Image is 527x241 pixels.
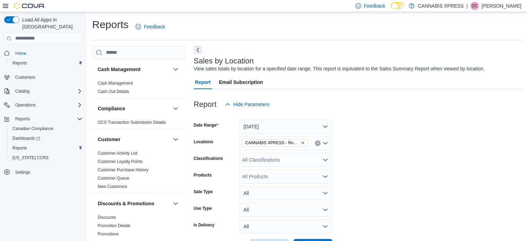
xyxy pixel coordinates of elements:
a: Cash Management [98,81,133,86]
span: Report [195,75,211,89]
button: Customer [172,135,180,144]
button: Open list of options [323,157,328,163]
button: Discounts & Promotions [172,199,180,208]
span: Reports [10,59,82,67]
label: Products [194,172,212,178]
button: Compliance [98,105,170,112]
span: Hide Parameters [233,101,270,108]
a: Reports [10,144,30,152]
label: Locations [194,139,213,145]
h3: Compliance [98,105,125,112]
a: [US_STATE] CCRS [10,154,51,162]
button: [DATE] [239,120,332,134]
button: Operations [1,100,85,110]
span: Settings [12,167,82,176]
div: Discounts & Promotions [92,213,185,241]
span: CC [472,2,477,10]
span: CANNABIS XPRESS - Rogersville - (Rue Principale) [245,139,299,146]
a: Discounts [98,215,116,220]
a: Promotion Details [98,223,131,228]
input: Dark Mode [391,2,405,9]
button: Cash Management [172,65,180,74]
a: Home [12,49,29,58]
h3: Customer [98,136,120,143]
button: All [239,186,332,200]
a: Customers [12,73,38,81]
span: Reports [10,144,82,152]
button: Reports [12,115,33,123]
button: Reports [1,114,85,124]
div: Cash Management [92,79,185,98]
span: Dashboards [10,134,82,143]
button: All [239,203,332,217]
img: Cova [14,2,45,9]
span: Customer Purchase History [98,167,149,173]
span: Operations [12,101,82,109]
p: | [466,2,468,10]
p: [PERSON_NAME] [482,2,521,10]
h3: Cash Management [98,66,141,73]
button: Hide Parameters [222,97,272,111]
div: Compliance [92,118,185,129]
div: Customer [92,149,185,193]
label: Date Range [194,122,218,128]
span: [US_STATE] CCRS [12,155,49,161]
span: Reports [12,115,82,123]
a: Dashboards [7,134,85,143]
a: New Customers [98,184,127,189]
span: Washington CCRS [10,154,82,162]
a: OCS Transaction Submission Details [98,120,166,125]
span: Customer Queue [98,175,129,181]
button: Catalog [1,86,85,96]
button: Compliance [172,104,180,113]
button: All [239,220,332,233]
span: Home [12,49,82,58]
button: Customers [1,72,85,82]
button: Next [194,46,202,54]
span: Customers [15,75,35,80]
div: View sales totals by location for a specified date range. This report is equivalent to the Sales ... [194,65,485,72]
button: Remove CANNABIS XPRESS - Rogersville - (Rue Principale) from selection in this group [301,141,305,145]
button: Open list of options [323,140,328,146]
span: Dark Mode [391,9,391,10]
a: Settings [12,168,33,177]
span: Settings [15,170,30,175]
span: Dashboards [12,136,40,141]
a: Customer Queue [98,176,129,181]
button: Canadian Compliance [7,124,85,134]
span: Operations [15,102,36,108]
h3: Sales by Location [194,57,254,65]
h1: Reports [92,18,129,32]
span: Promotion Details [98,223,131,229]
nav: Complex example [4,45,82,195]
button: [US_STATE] CCRS [7,153,85,163]
a: Customer Activity List [98,151,138,156]
span: CANNABIS XPRESS - Rogersville - (Rue Principale) [242,139,308,147]
a: Customer Purchase History [98,167,149,172]
button: Settings [1,167,85,177]
span: Canadian Compliance [10,124,82,133]
a: Customer Loyalty Points [98,159,143,164]
h3: Report [194,100,217,109]
button: Discounts & Promotions [98,200,170,207]
a: Canadian Compliance [10,124,56,133]
label: Use Type [194,206,212,211]
button: Reports [7,143,85,153]
a: Promotions [98,232,119,236]
button: Customer [98,136,170,143]
span: Feedback [364,2,385,9]
div: Carole Caissie [471,2,479,10]
p: CANNABIS XPRESS [418,2,464,10]
a: Cash Out Details [98,89,129,94]
span: Customers [12,73,82,81]
a: Dashboards [10,134,43,143]
span: Canadian Compliance [12,126,53,131]
label: Sale Type [194,189,213,195]
span: Catalog [12,87,82,95]
h3: Discounts & Promotions [98,200,154,207]
button: Open list of options [323,174,328,179]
